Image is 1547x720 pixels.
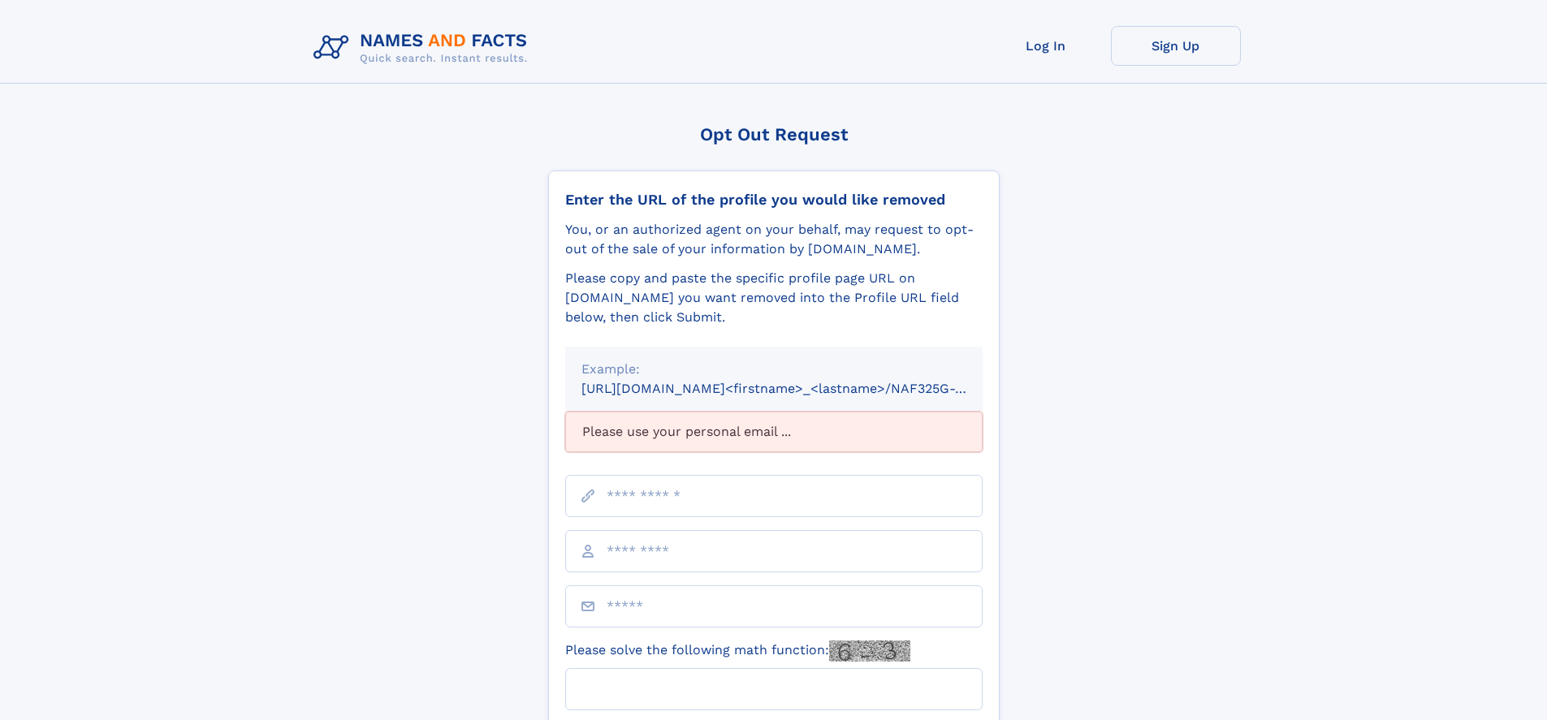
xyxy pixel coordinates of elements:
label: Please solve the following math function: [565,640,910,662]
div: Please use your personal email ... [565,412,983,452]
div: Please copy and paste the specific profile page URL on [DOMAIN_NAME] you want removed into the Pr... [565,269,983,327]
small: [URL][DOMAIN_NAME]<firstname>_<lastname>/NAF325G-xxxxxxxx [581,381,1013,396]
div: Example: [581,360,966,379]
div: You, or an authorized agent on your behalf, may request to opt-out of the sale of your informatio... [565,220,983,259]
a: Log In [981,26,1111,66]
a: Sign Up [1111,26,1241,66]
img: Logo Names and Facts [307,26,541,70]
div: Opt Out Request [548,124,1000,144]
div: Enter the URL of the profile you would like removed [565,191,983,209]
